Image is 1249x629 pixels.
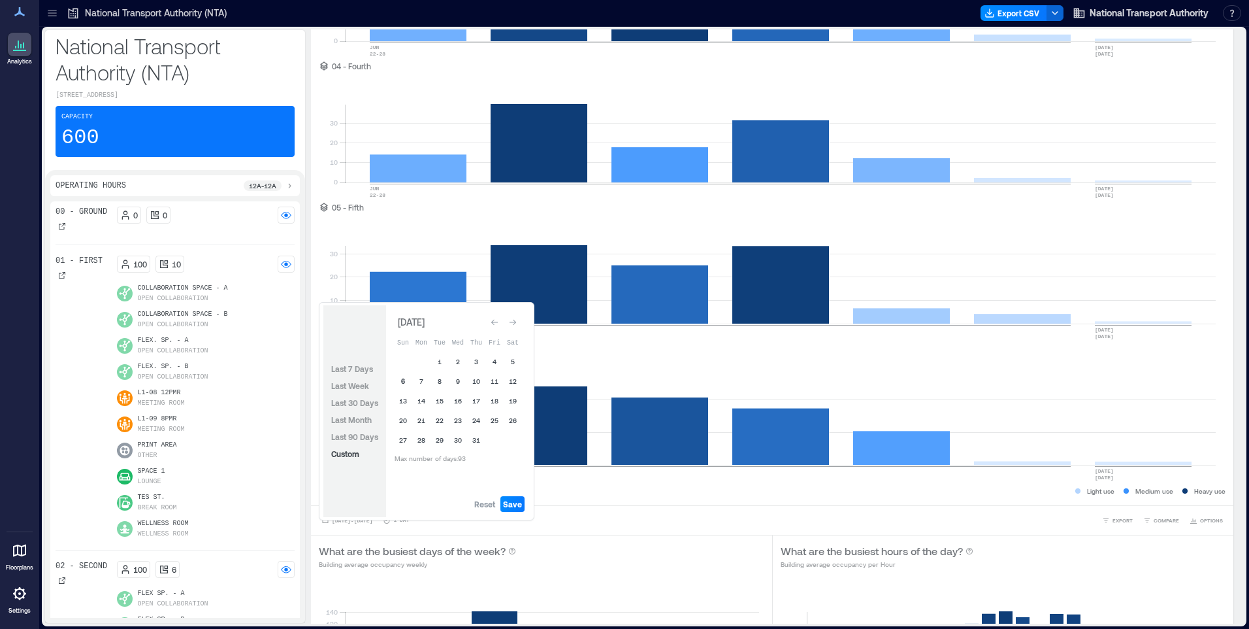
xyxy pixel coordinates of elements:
[1194,486,1225,496] p: Heavy use
[430,431,449,449] button: 29
[981,5,1047,21] button: Export CSV
[138,414,185,424] p: L1-09 8PMR
[329,429,381,445] button: Last 90 Days
[1087,486,1114,496] p: Light use
[138,320,208,330] p: Open Collaboration
[138,388,185,398] p: L1-08 12PMR
[331,381,369,390] span: Last Week
[56,561,107,571] p: 02 - Second
[138,599,208,609] p: Open Collaboration
[334,178,338,186] tspan: 0
[430,333,449,351] th: Tuesday
[138,424,185,435] p: Meeting Room
[138,450,157,461] p: Other
[449,392,467,410] button: 16
[781,543,963,559] p: What are the busiest hours of the day?
[138,477,161,487] p: Lounge
[449,431,467,449] button: 30
[370,44,380,50] text: JUN
[412,392,430,410] button: 14
[449,372,467,390] button: 9
[331,364,373,373] span: Last 7 Days
[56,256,103,266] p: 01 - First
[1141,514,1182,527] button: COMPARE
[1095,468,1114,474] text: [DATE]
[412,411,430,430] button: 21
[319,543,506,559] p: What are the busiest days of the week?
[61,112,93,122] p: Capacity
[329,412,374,428] button: Last Month
[326,608,338,616] tspan: 140
[334,37,338,44] tspan: 0
[1187,514,1225,527] button: OPTIONS
[329,378,372,394] button: Last Week
[1112,517,1133,524] span: EXPORT
[467,333,485,351] th: Thursday
[503,499,522,509] span: Save
[1095,51,1114,57] text: [DATE]
[6,564,33,571] p: Floorplans
[504,411,522,430] button: 26
[430,352,449,371] button: 1
[393,517,409,524] p: 1 Day
[434,339,446,347] span: Tue
[138,362,208,372] p: Flex. Sp. - B
[781,559,973,569] p: Building average occupancy per Hour
[1095,327,1114,333] text: [DATE]
[133,564,147,575] p: 100
[485,392,504,410] button: 18
[504,392,522,410] button: 19
[1200,517,1223,524] span: OPTIONS
[138,372,208,382] p: Open Collaboration
[329,395,381,411] button: Last 30 Days
[467,431,485,449] button: 31
[1095,333,1114,339] text: [DATE]
[504,372,522,390] button: 12
[1154,517,1179,524] span: COMPARE
[449,411,467,430] button: 23
[370,192,385,198] text: 22-28
[485,313,504,331] button: Go to previous month
[394,392,412,410] button: 13
[394,372,412,390] button: 6
[133,210,138,220] p: 0
[172,259,181,269] p: 10
[319,559,516,569] p: Building average occupancy weekly
[474,499,495,509] span: Reset
[85,7,227,20] p: National Transport Authority (NTA)
[394,314,428,330] div: [DATE]
[504,313,522,331] button: Go to next month
[485,411,504,430] button: 25
[56,207,107,217] p: 00 - Ground
[138,588,208,599] p: Flex Sp. - A
[138,335,208,346] p: Flex. Sp. - A
[467,352,485,371] button: 3
[1095,475,1114,481] text: [DATE]
[3,29,36,69] a: Analytics
[138,309,228,320] p: Collaboration Space - B
[1099,514,1135,527] button: EXPORT
[138,346,208,356] p: Open Collaboration
[394,431,412,449] button: 27
[1095,192,1114,198] text: [DATE]
[330,296,338,304] tspan: 10
[485,372,504,390] button: 11
[507,339,519,347] span: Sat
[249,180,276,191] p: 12a - 12a
[332,518,372,524] span: [DATE] - [DATE]
[138,440,177,450] p: Print Area
[452,339,464,347] span: Wed
[138,529,189,539] p: Wellness Room
[449,333,467,351] th: Wednesday
[370,51,385,57] text: 22-28
[8,607,31,615] p: Settings
[504,352,522,371] button: 5
[138,294,208,304] p: Open Collaboration
[1069,3,1212,24] button: National Transport Authority
[331,432,378,441] span: Last 90 Days
[138,283,228,294] p: Collaboration Space - A
[172,564,176,575] p: 6
[394,333,412,351] th: Sunday
[1095,186,1114,192] text: [DATE]
[332,61,371,71] p: 04 - Fourth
